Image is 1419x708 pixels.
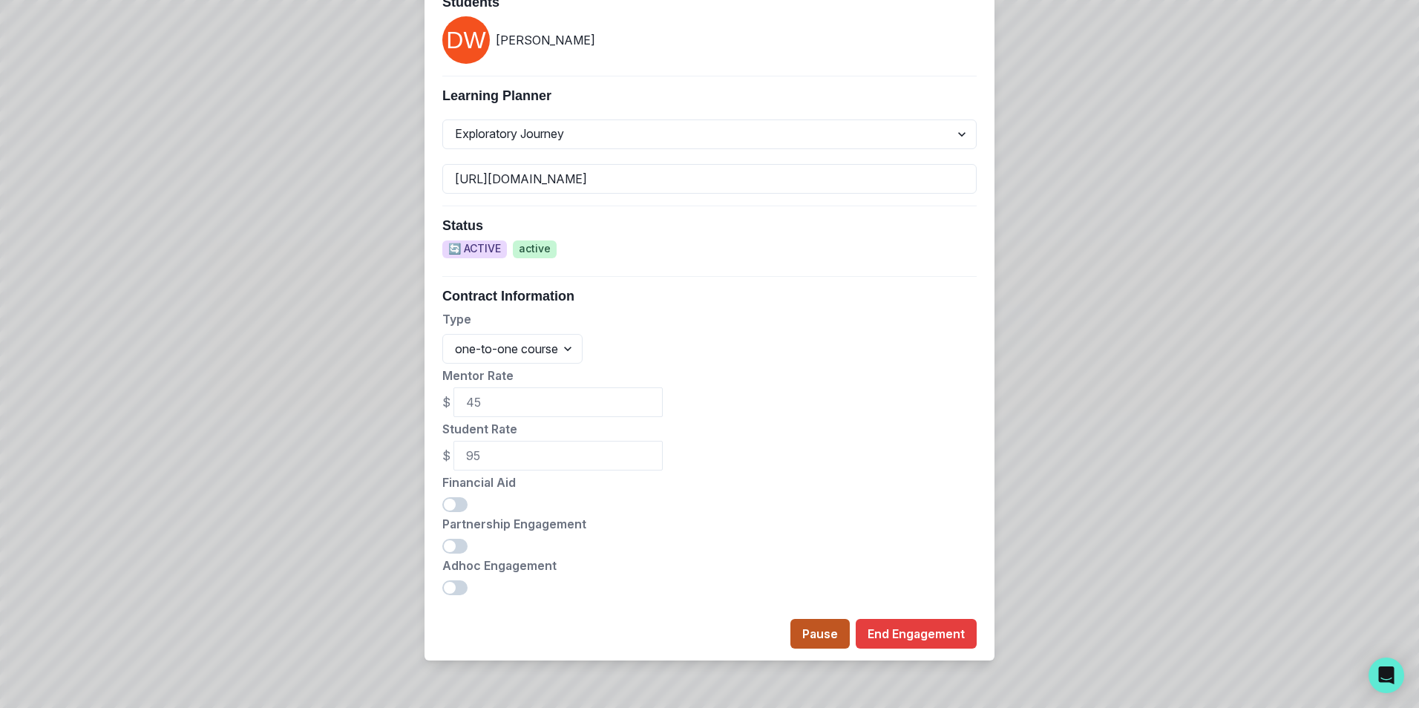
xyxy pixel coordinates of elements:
[442,88,977,105] h3: Learning Planner
[442,447,450,465] p: $
[442,240,507,258] span: 🔄 ACTIVE
[442,557,977,574] p: Adhoc Engagement
[442,218,977,235] h3: Status
[442,515,977,533] p: Partnership Engagement
[442,393,450,411] p: $
[442,473,977,491] p: Financial Aid
[442,16,490,64] img: svg
[790,619,850,649] button: Pause
[442,289,977,305] h3: Contract Information
[442,420,977,438] p: Student Rate
[496,31,595,49] p: [PERSON_NAME]
[1369,658,1404,693] div: Open Intercom Messenger
[442,164,977,194] input: Learning planner url
[513,240,557,258] span: active
[442,310,977,328] p: Type
[856,619,977,649] button: End Engagement
[442,367,977,384] p: Mentor Rate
